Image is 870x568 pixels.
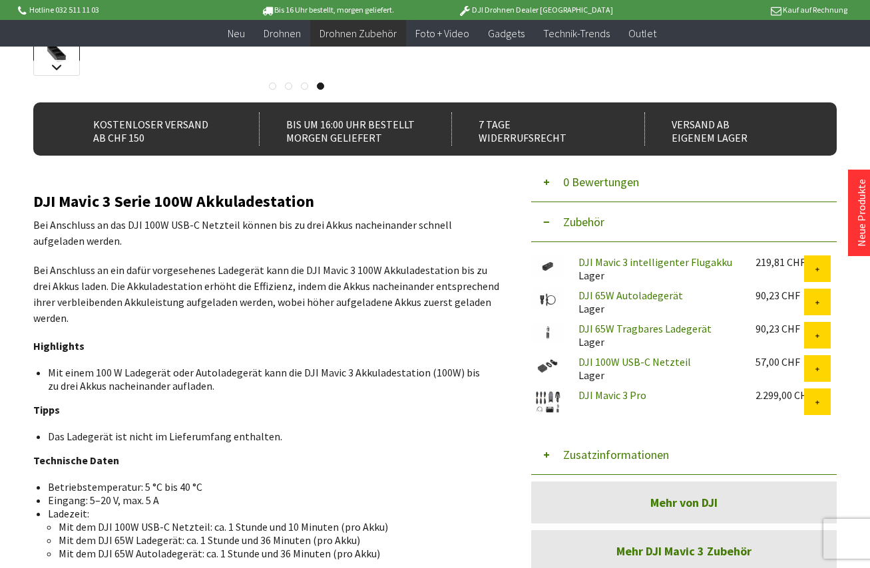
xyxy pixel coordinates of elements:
[531,482,837,523] a: Mehr von DJI
[855,179,868,247] a: Neue Produkte
[531,289,564,311] img: DJI 65W Autoladegerät
[218,20,254,47] a: Neu
[756,388,804,402] div: 2.299,00 CHF
[320,27,397,40] span: Drohnen Zubehör
[33,218,452,247] span: Bei Anschluss an das DJI 100W USB-C Netzteil können bis zu drei Akkus nacheinander schnell aufgel...
[431,2,639,18] p: DJI Drohnen Dealer [GEOGRAPHIC_DATA]
[59,533,478,547] li: Mit dem DJI 65W Ladegerät: ca. 1 Stunde und 36 Minuten (pro Akku)
[48,494,489,507] li: Eingang: 5–20 V, max. 5 A
[756,289,804,302] div: 90,23 CHF
[33,403,60,416] strong: Tipps
[534,20,619,47] a: Technik-Trends
[67,112,236,146] div: Kostenloser Versand ab CHF 150
[578,322,712,335] a: DJI 65W Tragbares Ladegerät
[310,20,406,47] a: Drohnen Zubehör
[59,547,478,560] li: Mit dem DJI 65W Autoladegerät: ca. 1 Stunde und 36 Minuten (pro Akku)
[531,388,564,415] img: DJI Mavic 3 Pro
[543,27,610,40] span: Technik-Trends
[451,112,621,146] div: 7 Tage Widerrufsrecht
[406,20,479,47] a: Foto + Video
[415,27,469,40] span: Foto + Video
[33,454,119,467] strong: Technische Daten
[531,162,837,202] button: 0 Bewertungen
[531,435,837,475] button: Zusatzinformationen
[756,255,804,269] div: 219,81 CHF
[578,355,691,368] a: DJI 100W USB-C Netzteil
[48,480,489,494] li: Betriebstemperatur: 5 °C bis 40 °C
[578,255,732,269] a: DJI Mavic 3 intelligenter Flugakku
[568,322,745,349] div: Lager
[628,27,656,40] span: Outlet
[640,2,847,18] p: Kauf auf Rechnung
[48,507,489,520] li: Ladezeit:
[531,255,564,277] img: DJI Mavic 3 intelligenter Flugakku
[254,20,310,47] a: Drohnen
[531,202,837,242] button: Zubehör
[33,339,85,353] strong: Highlights
[48,430,489,443] li: Das Ladegerät ist nicht im Lieferumfang enthalten.
[578,388,646,402] a: DJI Mavic 3 Pro
[568,355,745,382] div: Lager
[568,255,745,282] div: Lager
[33,262,499,326] p: Bei Anschluss an ein dafür vorgesehenes Ladegerät kann die DJI Mavic 3 100W Akkuladestation bis z...
[619,20,666,47] a: Outlet
[531,355,564,377] img: DJI 100W USB-C Netzteil
[33,193,499,210] h2: DJI Mavic 3 Serie 100W Akkuladestation
[224,2,431,18] p: Bis 16 Uhr bestellt, morgen geliefert.
[479,20,534,47] a: Gadgets
[59,520,478,533] li: Mit dem DJI 100W USB-C Netzteil: ca. 1 Stunde und 10 Minuten (pro Akku)
[756,322,804,335] div: 90,23 CHF
[531,322,564,344] img: DJI 65W Tragbares Ladegerät
[644,112,814,146] div: Versand ab eigenem Lager
[264,27,301,40] span: Drohnen
[578,289,683,302] a: DJI 65W Autoladegerät
[228,27,245,40] span: Neu
[488,27,525,40] span: Gadgets
[756,355,804,368] div: 57,00 CHF
[568,289,745,315] div: Lager
[16,2,224,18] p: Hotline 032 511 11 03
[259,112,429,146] div: Bis um 16:00 Uhr bestellt Morgen geliefert
[48,366,489,392] li: Mit einem 100 W Ladegerät oder Autoladegerät kann die DJI Mavic 3 Akkuladestation (100W) bis zu d...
